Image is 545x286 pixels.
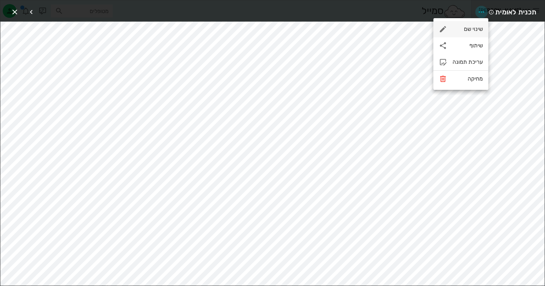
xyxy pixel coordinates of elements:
[495,7,536,17] span: תכנית לאומית
[433,37,488,54] div: שיתוף
[453,26,483,32] div: שינוי שם
[453,59,483,65] div: עריכת תמונה
[453,42,483,49] div: שיתוף
[453,75,483,82] div: מחיקה
[433,54,488,70] div: עריכת תמונה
